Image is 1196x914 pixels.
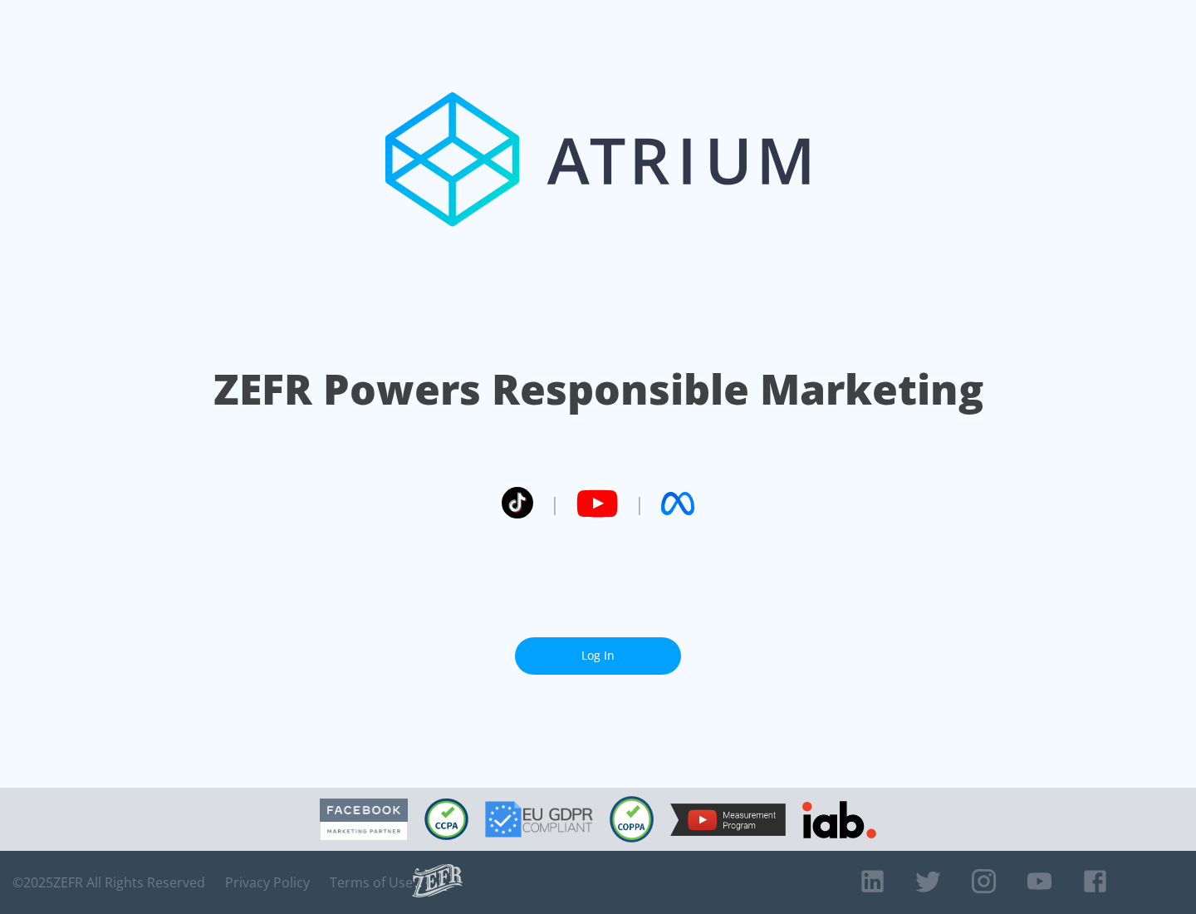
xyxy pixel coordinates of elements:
img: IAB [802,801,876,838]
img: COPPA Compliant [610,796,654,843]
img: CCPA Compliant [424,799,468,840]
span: | [635,491,645,516]
a: Privacy Policy [225,874,310,891]
h1: ZEFR Powers Responsible Marketing [213,361,983,418]
span: © 2025 ZEFR All Rights Reserved [12,874,205,891]
img: Facebook Marketing Partner [320,799,408,841]
img: YouTube Measurement Program [670,803,786,836]
span: | [550,491,560,516]
a: Log In [515,637,681,675]
a: Terms of Use [330,874,413,891]
img: GDPR Compliant [485,801,593,838]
